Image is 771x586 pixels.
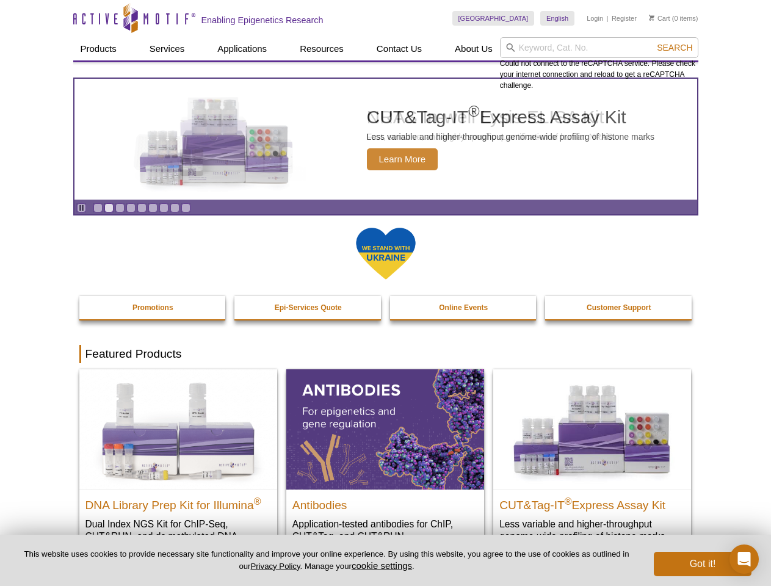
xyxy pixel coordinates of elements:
p: This website uses cookies to provide necessary site functionality and improve your online experie... [20,549,634,572]
strong: Epi-Services Quote [275,303,342,312]
a: All Antibodies Antibodies Application-tested antibodies for ChIP, CUT&Tag, and CUT&RUN. [286,369,484,554]
h2: Enabling Epigenetics Research [201,15,324,26]
h2: DNA Library Prep Kit for Illumina [85,493,271,512]
h2: NRAS In-well Lysis ELISA Kit [367,108,615,126]
p: Application-tested antibodies for ChIP, CUT&Tag, and CUT&RUN. [292,518,478,543]
button: cookie settings [352,560,412,571]
a: Go to slide 6 [148,203,157,212]
span: Learn More [367,148,438,170]
p: Less variable and higher-throughput genome-wide profiling of histone marks​. [499,518,685,543]
a: Toggle autoplay [77,203,86,212]
li: | [607,11,609,26]
p: Fast, sensitive, and highly specific quantification of human NRAS. [367,131,615,142]
a: Applications [210,37,274,60]
strong: Online Events [439,303,488,312]
li: (0 items) [649,11,698,26]
img: Your Cart [649,15,654,21]
div: Open Intercom Messenger [729,544,759,574]
a: CUT&Tag-IT® Express Assay Kit CUT&Tag-IT®Express Assay Kit Less variable and higher-throughput ge... [493,369,691,554]
article: NRAS In-well Lysis ELISA Kit [74,79,697,200]
h2: CUT&Tag-IT Express Assay Kit [499,493,685,512]
a: DNA Library Prep Kit for Illumina DNA Library Prep Kit for Illumina® Dual Index NGS Kit for ChIP-... [79,369,277,566]
a: About Us [447,37,500,60]
a: NRAS In-well Lysis ELISA Kit NRAS In-well Lysis ELISA Kit Fast, sensitive, and highly specific qu... [74,79,697,200]
a: English [540,11,574,26]
a: Promotions [79,296,227,319]
strong: Promotions [132,303,173,312]
a: Online Events [390,296,538,319]
button: Got it! [654,552,751,576]
img: DNA Library Prep Kit for Illumina [79,369,277,489]
button: Search [653,42,696,53]
a: Products [73,37,124,60]
h2: Antibodies [292,493,478,512]
a: Services [142,37,192,60]
a: [GEOGRAPHIC_DATA] [452,11,535,26]
a: Go to slide 1 [93,203,103,212]
span: Search [657,43,692,52]
a: Privacy Policy [250,562,300,571]
img: NRAS In-well Lysis ELISA Kit [123,97,306,181]
div: Could not connect to the reCAPTCHA service. Please check your internet connection and reload to g... [500,37,698,91]
a: Login [587,14,603,23]
a: Go to slide 3 [115,203,125,212]
a: Contact Us [369,37,429,60]
a: Go to slide 8 [170,203,179,212]
a: Go to slide 4 [126,203,136,212]
p: Dual Index NGS Kit for ChIP-Seq, CUT&RUN, and ds methylated DNA assays. [85,518,271,555]
img: All Antibodies [286,369,484,489]
a: Customer Support [545,296,693,319]
a: Register [612,14,637,23]
a: Go to slide 7 [159,203,168,212]
a: Resources [292,37,351,60]
img: CUT&Tag-IT® Express Assay Kit [493,369,691,489]
img: We Stand With Ukraine [355,226,416,281]
a: Cart [649,14,670,23]
a: Go to slide 5 [137,203,147,212]
sup: ® [565,496,572,506]
a: Epi-Services Quote [234,296,382,319]
input: Keyword, Cat. No. [500,37,698,58]
a: Go to slide 9 [181,203,190,212]
strong: Customer Support [587,303,651,312]
h2: Featured Products [79,345,692,363]
sup: ® [254,496,261,506]
a: Go to slide 2 [104,203,114,212]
